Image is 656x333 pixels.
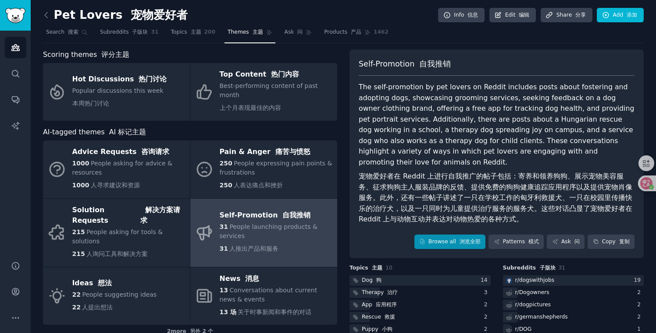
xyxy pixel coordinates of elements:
a: r/dogpictures2 [503,300,644,311]
font: 咨询请求 [141,147,169,156]
div: The self-promotion by pet lovers on Reddit includes posts about fostering and adopting dogs, show... [359,82,635,228]
div: 2 [484,313,491,321]
div: 19 [634,277,644,284]
span: 200 [204,28,216,36]
span: Conversations about current news & events [220,287,317,303]
h2: Pet Lovers [43,8,188,22]
font: 热门讨论 [139,75,167,83]
span: 1000 [72,160,89,167]
font: 自我推销 [419,60,451,68]
font: 模式 [528,238,539,245]
span: 215 [72,228,85,235]
a: Ask 问 [282,25,315,43]
span: Subreddits [503,264,556,272]
span: Search [46,28,78,36]
a: Subreddits 子版块31 [97,25,162,43]
font: 小狗 [382,326,392,332]
font: 评分主题 [101,50,129,59]
span: 31 [220,223,228,230]
font: 主题 [372,265,382,271]
span: 人寻求建议和资源 [91,182,140,189]
span: Self-Promotion [359,59,451,70]
span: People launching products & services [220,223,317,239]
font: 宠物爱好者在 Reddit 上进行自我推广的帖子包括：寄养和领养狗狗、展示宠物美容服务、征求狗狗主人服装品牌的反馈、提供免费的狗狗健康追踪应用程序以及提供宠物肖像服务。此外，还有一些帖子讲述了一... [359,172,635,223]
span: 关于时事新闻和事件的对话 [238,308,311,315]
font: 救援 [385,314,395,320]
a: Info 信息 [438,8,485,23]
a: Self-Promotion 自我推销31People launching products & services31人推出产品和服务 [190,199,337,267]
span: 31 [220,245,228,252]
span: Topics [349,264,382,272]
div: r/ dogpictures [515,301,551,309]
a: Pain & Anger 痛苦与愤怒250People expressing pain points & frustrations250人表达痛点和挫折 [190,140,337,198]
font: 上个月表现最佳的内容 [220,104,281,111]
span: People expressing pain points & frustrations [220,160,332,176]
font: 添加 [627,12,637,18]
a: Ask 问 [547,235,585,249]
span: Best-performing content of past month [220,82,318,111]
font: 编辑 [519,12,529,18]
div: Dog [362,277,381,284]
font: 产品 [351,29,361,35]
span: Ask [285,28,303,36]
a: Patterns 模式 [488,235,544,249]
a: Themes 主题 [225,25,275,43]
div: Rescue [362,313,395,321]
span: People suggesting ideas [82,291,157,298]
button: Copy 复制 [588,235,635,249]
span: 22 [72,304,81,311]
font: 想法 [98,279,112,287]
span: 13 [220,287,228,294]
font: 消息 [245,274,259,283]
a: Advice Requests 咨询请求1000People asking for advice & resources1000人寻求建议和资源 [43,140,190,198]
span: 人询问工具和解决方案 [86,250,148,257]
a: Share 分享 [541,8,592,23]
span: 31 [559,265,566,271]
div: Solution Requests [72,203,185,228]
span: Topics [171,28,201,36]
font: 子版块 [540,265,556,271]
span: 人提出想法 [82,304,113,311]
font: 搜索 [68,29,78,35]
font: 分享 [575,12,586,18]
span: People asking for tools & solutions [72,228,163,245]
span: 215 [72,250,85,257]
a: Browse all 浏览全部 [414,235,486,249]
span: Popular discussions this week [72,87,164,107]
img: dogswithjobs [506,277,512,284]
span: 13 场 [220,308,236,315]
div: r/ germanshepherds [515,313,568,321]
font: 本周热门讨论 [72,100,109,107]
div: r/ dogswithjobs [515,277,555,284]
span: Themes [228,28,263,36]
a: App 应用程序2 [349,300,491,311]
a: Search 搜索 [43,25,91,43]
div: Pain & Anger [220,145,333,159]
span: 31 [151,28,158,36]
font: 主题 [191,29,201,35]
span: 10 [385,265,392,271]
font: 应用程序 [376,301,397,308]
font: 子版块 [132,29,148,35]
font: 宠物爱好者 [131,8,188,21]
a: News 消息13Conversations about current news & events13 场关于时事新闻和事件的对话 [190,267,337,325]
div: News [220,272,333,286]
span: AI-tagged themes [43,127,146,138]
span: 1000 [72,182,89,189]
font: 信息 [467,12,478,18]
div: Hot Discussions [72,72,167,86]
font: 主题 [253,29,263,35]
font: 自我推销 [282,211,310,219]
span: 22 [72,291,81,298]
font: 解决方案请求 [140,206,180,225]
font: 问 [297,29,303,35]
span: Scoring themes [43,49,129,60]
font: 浏览全部 [460,238,481,245]
a: dogswithjobsr/dogswithjobs19 [503,275,644,286]
span: 人表达痛点和挫折 [234,182,283,189]
a: r/Dogowners2 [503,287,644,298]
font: 治疗 [387,289,398,295]
a: Rescue 救援2 [349,312,491,323]
span: People asking for advice & resources [72,160,173,176]
div: Advice Requests [72,145,185,159]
